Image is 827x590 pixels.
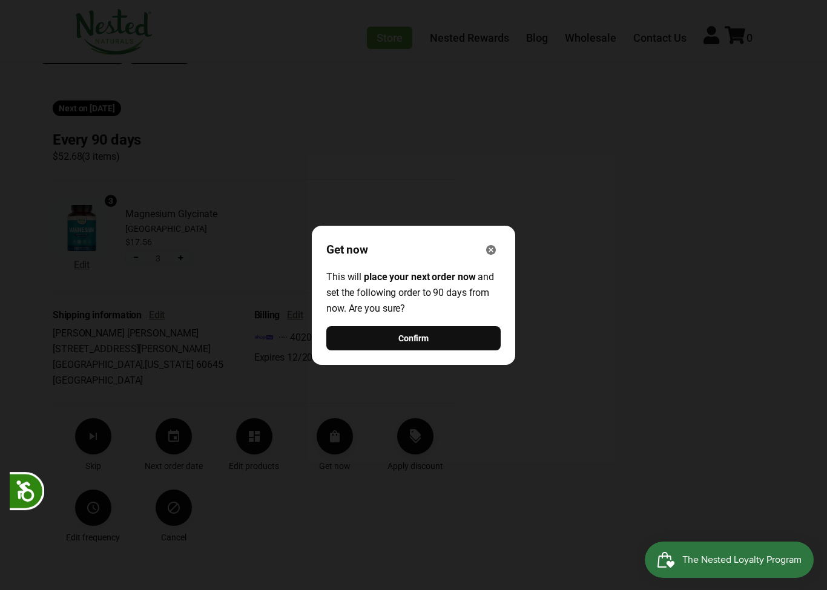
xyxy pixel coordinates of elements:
span: This will and set the following order to 90 days from now. Are you sure? [326,271,494,314]
button: Confirm [326,326,501,350]
span: Get now [326,241,368,258]
button: Close [481,240,501,260]
span: Confirm [398,332,429,345]
iframe: Button to open loyalty program pop-up [645,542,815,578]
strong: place your next order now [364,271,476,283]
